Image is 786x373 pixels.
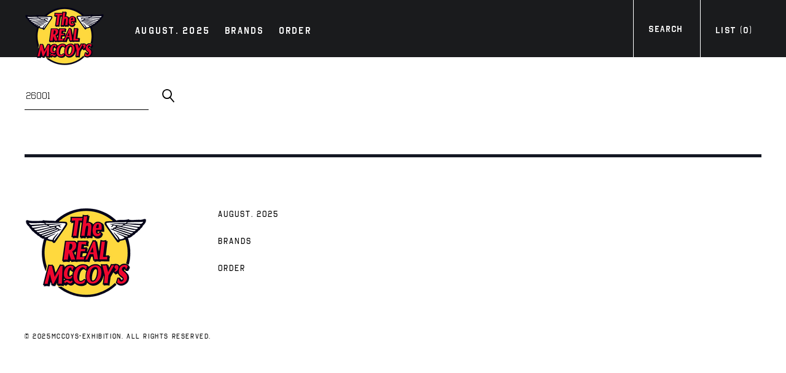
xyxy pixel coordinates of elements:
span: 0 [743,25,749,36]
span: Order [218,263,246,275]
div: AUGUST. 2025 [135,23,210,41]
a: AUGUST. 2025 [212,200,285,227]
input: Search [25,82,149,111]
img: mccoys-exhibition [25,206,147,299]
a: Order [212,254,252,281]
a: Order [273,23,317,41]
div: List ( ) [715,24,752,41]
a: List (0) [700,24,768,41]
div: Search [648,23,682,39]
div: Order [279,23,311,41]
p: © 2025 . All rights reserved. [25,331,375,342]
a: Search [633,23,698,39]
img: mccoys-exhibition [25,6,104,66]
span: AUGUST. 2025 [218,209,279,221]
span: Brands [218,236,252,248]
a: mccoys-exhibition [52,332,122,340]
a: Brands [212,227,258,254]
div: Brands [225,23,264,41]
a: AUGUST. 2025 [129,23,216,41]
